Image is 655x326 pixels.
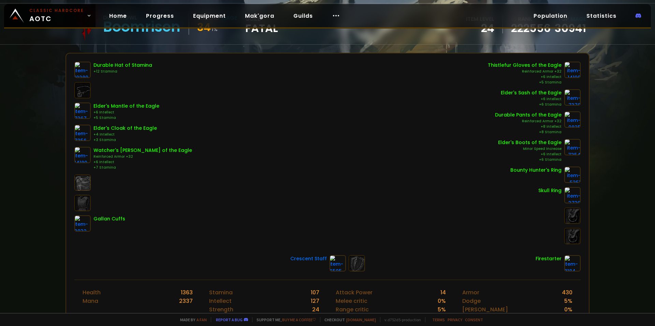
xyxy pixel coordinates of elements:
div: +4 Intellect [93,132,157,137]
a: 222556 [511,23,551,33]
a: Equipment [188,9,231,23]
div: Range critic [336,305,369,314]
div: +7 Stamina [93,165,192,170]
div: 430 [562,288,572,297]
div: 127 [311,297,319,305]
img: item-7370 [564,89,581,106]
a: Guilds [288,9,318,23]
div: +6 Intellect [93,159,192,165]
span: Support me, [252,317,316,322]
div: +6 Intellect [93,110,159,115]
div: +6 Intellect [498,152,562,157]
div: Reinforced Armor +32 [93,154,192,159]
img: item-10289 [74,62,91,78]
div: Melee critic [336,297,367,305]
div: Elder's Mantle of the Eagle [93,103,159,110]
a: Home [104,9,132,23]
div: Durable Hat of Stamina [93,62,152,69]
span: Fatal [245,23,278,33]
span: AOTC [29,7,84,24]
div: +5 Stamina [93,115,159,121]
div: +6 Intellect [488,74,562,80]
div: +8 Stamina [495,129,562,135]
div: Elder's Sash of the Eagle [501,89,562,96]
div: Armor [462,288,479,297]
div: 2337 [179,297,193,305]
div: guild [245,15,278,33]
a: Progress [141,9,179,23]
div: +3 Stamina [93,137,157,143]
img: item-3739 [564,187,581,203]
a: Population [528,9,573,23]
a: a fan [196,317,207,322]
div: Watcher's [PERSON_NAME] of the Eagle [93,147,192,154]
img: item-8184 [564,255,581,271]
div: Crescent Staff [290,255,327,262]
img: item-7354 [564,139,581,155]
div: 0 % [564,305,572,314]
div: Strength [209,305,233,314]
div: Firestarter [536,255,562,262]
a: Mak'gora [239,9,280,23]
img: item-6505 [330,255,346,271]
div: Durable Pants of the Eagle [495,111,562,119]
a: Report a bug [216,317,243,322]
div: Dodge [462,297,481,305]
div: Elder's Boots of the Eagle [498,139,562,146]
img: item-7367 [74,103,91,119]
div: Mana [83,297,98,305]
div: 14 [440,288,446,297]
div: +6 Stamina [498,157,562,162]
div: +8 Intellect [495,124,562,129]
a: [DOMAIN_NAME] [346,317,376,322]
div: Reinforced Armor +32 [495,119,562,124]
small: 1 % [212,26,218,33]
div: Reinforced Armor +32 [488,69,562,74]
img: item-2032 [74,215,91,232]
img: item-7356 [74,125,91,141]
a: Statistics [581,9,622,23]
div: +6 Intellect [501,96,562,102]
span: Checkout [320,317,376,322]
div: Intellect [209,297,232,305]
div: 5 % [564,297,572,305]
div: Attack Power [336,288,373,297]
div: +12 Stamina [93,69,152,74]
div: Boomrisen [103,22,180,32]
a: Classic HardcoreAOTC [4,4,96,27]
div: Elder's Cloak of the Eagle [93,125,157,132]
span: v. d752d5 - production [380,317,421,322]
div: 5 % [438,305,446,314]
div: Stamina [209,288,233,297]
div: [PERSON_NAME] [462,305,508,314]
div: Health [83,288,101,297]
div: 0 % [438,297,446,305]
div: Thistlefur Gloves of the Eagle [488,62,562,69]
small: Classic Hardcore [29,7,84,14]
a: Privacy [448,317,462,322]
span: Made by [176,317,207,322]
img: item-14199 [564,62,581,78]
a: Buy me a coffee [282,317,316,322]
div: +5 Stamina [488,80,562,85]
div: Minor Speed Increase [498,146,562,152]
img: item-9825 [564,111,581,128]
div: 24 [312,305,319,314]
div: Bounty Hunter's Ring [510,167,562,174]
div: +6 Stamina [501,102,562,107]
a: Terms [432,317,445,322]
img: item-5351 [564,167,581,183]
div: 107 [311,288,319,297]
div: Gallan Cuffs [93,215,125,222]
img: item-14180 [74,147,91,163]
a: Consent [465,317,483,322]
div: Skull Ring [538,187,562,194]
div: 1363 [181,288,193,297]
